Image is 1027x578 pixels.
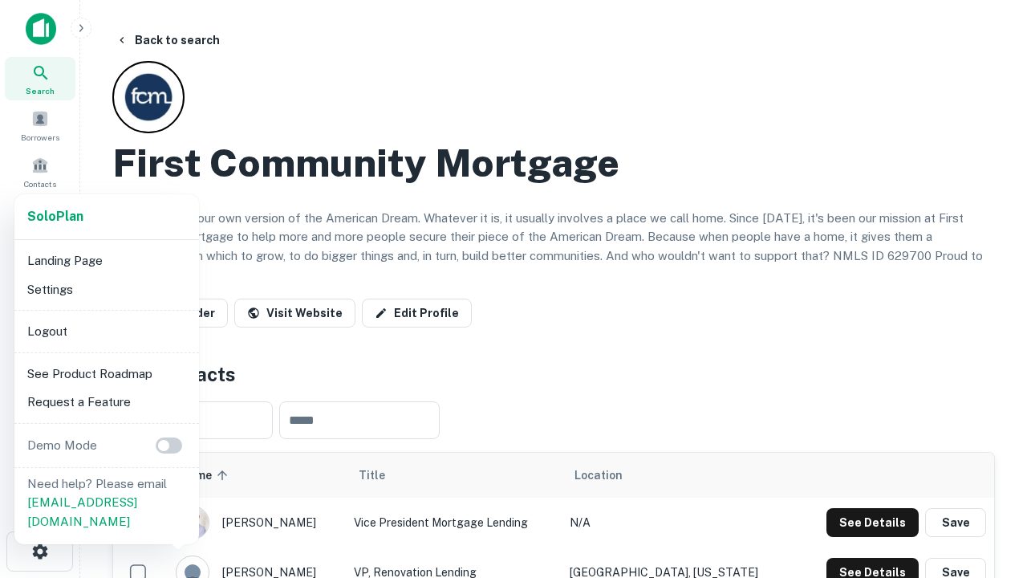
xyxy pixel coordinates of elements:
strong: Solo Plan [27,209,83,224]
a: SoloPlan [27,207,83,226]
iframe: Chat Widget [947,398,1027,475]
li: Settings [21,275,193,304]
li: Logout [21,317,193,346]
li: Request a Feature [21,388,193,417]
li: Landing Page [21,246,193,275]
p: Need help? Please email [27,474,186,531]
p: Demo Mode [21,436,104,455]
li: See Product Roadmap [21,360,193,389]
a: [EMAIL_ADDRESS][DOMAIN_NAME] [27,495,137,528]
